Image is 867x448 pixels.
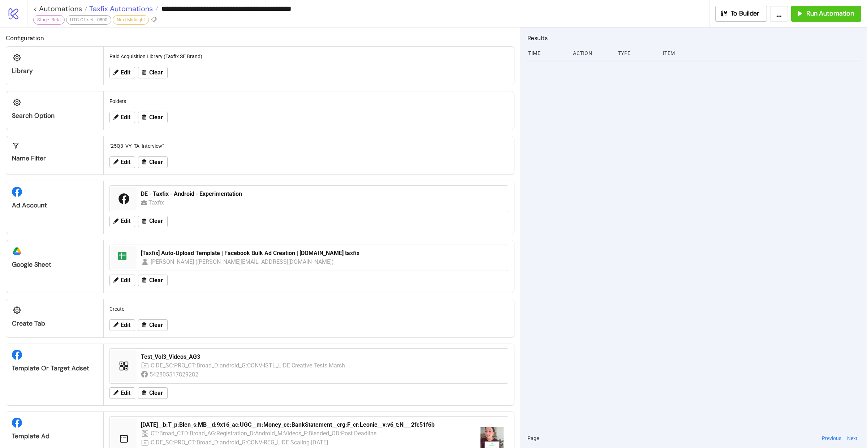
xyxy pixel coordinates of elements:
div: Item [662,46,861,60]
div: Template or Target Adset [12,364,98,372]
a: Taxfix Automations [87,5,158,12]
div: Paid Acquisition Library (Taxfix SE Brand) [107,49,511,63]
div: DE - Taxfix - Android - Experimentation [141,190,504,198]
div: Google Sheet [12,260,98,269]
button: Clear [138,275,168,286]
button: Edit [109,216,135,227]
div: CT:Broad_CTD:Broad_AG:Registration_D:Android_M:Videos_F:Blended_OD:Post Deadline [151,429,377,438]
button: Clear [138,67,168,78]
div: Test_Vol3_Videos_AG3 [141,353,504,361]
span: To Builder [731,9,760,18]
span: Edit [121,69,130,76]
span: Clear [149,390,163,396]
div: Folders [107,94,511,108]
span: Run Automation [806,9,854,18]
button: Clear [138,112,168,123]
span: Page [527,434,539,442]
button: Clear [138,387,168,399]
span: Clear [149,114,163,121]
div: Taxfix [148,198,167,207]
button: Edit [109,387,135,399]
div: C:DE_SC:PRO_CT:Broad_D:android_G:CONV-ISTL_L:DE Creative Tests March [151,361,345,370]
a: < Automations [33,5,87,12]
span: Clear [149,322,163,328]
div: Create Tab [12,319,98,328]
div: [PERSON_NAME] ([PERSON_NAME][EMAIL_ADDRESS][DOMAIN_NAME]) [151,257,334,266]
div: Type [617,46,657,60]
button: Edit [109,112,135,123]
span: Edit [121,322,130,328]
button: Previous [820,434,844,442]
button: Edit [109,156,135,168]
h2: Configuration [6,33,514,43]
span: Edit [121,390,130,396]
div: [DATE]__b:T_p:Blen_s:MB__d:9x16_ac:UGC__m:Money_ce:BankStatement__crg:F_cr:Leonie__v:v6_t:N___2fc... [141,421,475,429]
span: Clear [149,159,163,165]
span: Clear [149,218,163,224]
div: Stage: Beta [33,15,65,25]
button: Edit [109,275,135,286]
div: Action [572,46,612,60]
div: 542805517829282 [150,370,200,379]
span: Clear [149,277,163,284]
span: Taxfix Automations [87,4,153,13]
div: Next Midnight [113,15,149,25]
button: Clear [138,216,168,227]
div: [Taxfix] Auto-Upload Template | Facebook Bulk Ad Creation | [DOMAIN_NAME] taxfix [141,249,504,257]
button: Clear [138,319,168,331]
div: Create [107,302,511,316]
div: Time [527,46,567,60]
span: Edit [121,159,130,165]
span: Clear [149,69,163,76]
span: Edit [121,277,130,284]
button: Next [845,434,860,442]
div: Name Filter [12,154,98,163]
span: Edit [121,114,130,121]
button: Edit [109,67,135,78]
div: C:DE_SC:PRO_CT:Broad_D:android_G:CONV-REG_L:DE Scaling [DATE] [151,438,328,447]
h2: Results [527,33,861,43]
button: Clear [138,156,168,168]
div: UTC-Offset: -0800 [66,15,111,25]
button: To Builder [715,6,767,22]
button: Edit [109,319,135,331]
div: Search Option [12,112,98,120]
button: ... [770,6,788,22]
div: "25Q3_VY_TA_Interview" [107,139,511,153]
div: Library [12,67,98,75]
button: Run Automation [791,6,861,22]
div: Template Ad [12,432,98,440]
div: Ad Account [12,201,98,210]
span: Edit [121,218,130,224]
